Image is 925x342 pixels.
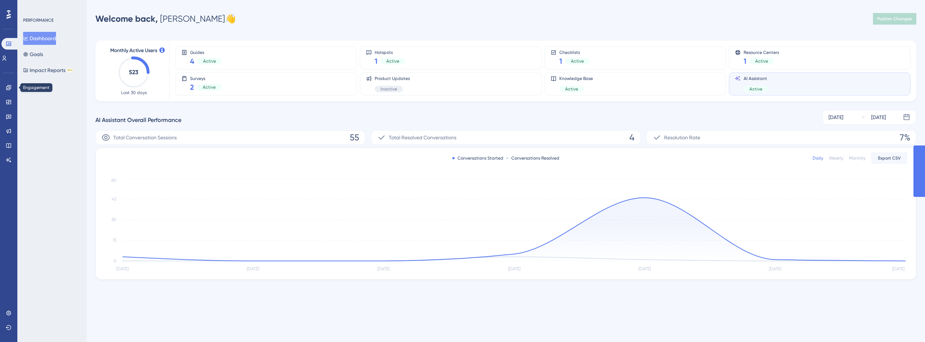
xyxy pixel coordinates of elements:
span: Total Conversation Sessions [113,133,177,142]
span: Inactive [380,86,397,92]
text: 523 [129,69,138,76]
tspan: [DATE] [377,266,390,271]
span: Resource Centers [744,50,779,55]
div: [DATE] [829,113,843,122]
tspan: [DATE] [892,266,904,271]
iframe: UserGuiding AI Assistant Launcher [895,313,916,335]
div: Weekly [829,155,843,161]
span: 4 [190,56,194,66]
tspan: [DATE] [247,266,259,271]
span: Knowledge Base [559,76,593,81]
div: Conversations Resolved [506,155,559,161]
button: Impact ReportsBETA [23,64,73,77]
tspan: [DATE] [638,266,651,271]
div: PERFORMANCE [23,17,53,23]
span: 55 [350,132,359,143]
div: BETA [67,68,73,72]
span: Resolution Rate [664,133,700,142]
span: Monthly Active Users [110,46,157,55]
tspan: 0 [113,258,116,263]
button: Export CSV [871,152,907,164]
span: Surveys [190,76,221,81]
span: 2 [190,82,194,92]
div: Conversations Started [452,155,503,161]
div: [DATE] [871,113,886,122]
tspan: 30 [111,217,116,222]
span: 1 [744,56,747,66]
button: Publish Changes [873,13,916,25]
div: [PERSON_NAME] 👋 [95,13,236,25]
button: Goals [23,48,43,61]
span: 7% [900,132,910,143]
span: 1 [559,56,562,66]
span: Publish Changes [877,16,912,22]
span: Active [749,86,762,92]
span: Active [571,58,584,64]
span: Last 30 days [121,90,147,96]
span: Active [386,58,399,64]
span: Guides [190,50,222,55]
span: 1 [375,56,378,66]
span: Active [755,58,768,64]
span: Checklists [559,50,590,55]
span: Active [203,84,216,90]
span: 4 [629,132,634,143]
span: AI Assistant Overall Performance [95,116,181,124]
span: Total Resolved Conversations [389,133,456,142]
div: Daily [813,155,823,161]
span: Welcome back, [95,13,158,24]
tspan: [DATE] [116,266,129,271]
span: Product Updates [375,76,410,81]
tspan: [DATE] [769,266,781,271]
span: Hotspots [375,50,405,55]
tspan: 60 [111,178,116,183]
span: AI Assistant [744,76,768,81]
button: Dashboard [23,32,56,45]
div: Monthly [849,155,865,161]
tspan: [DATE] [508,266,520,271]
span: Export CSV [878,155,901,161]
span: Active [565,86,578,92]
tspan: 45 [112,197,116,202]
tspan: 15 [113,238,116,243]
span: Active [203,58,216,64]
